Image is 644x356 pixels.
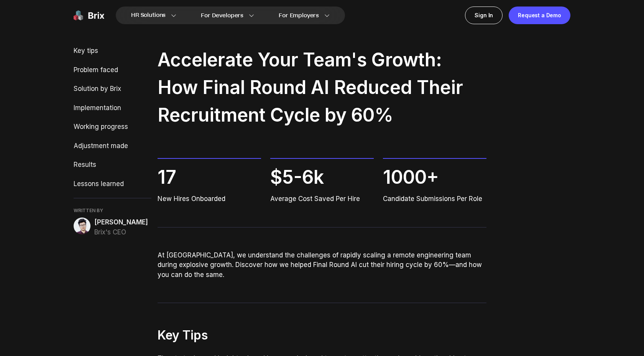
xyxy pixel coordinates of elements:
[74,141,151,151] div: Adjustment made
[131,9,166,21] span: HR Solutions
[74,84,151,94] div: Solution by Brix
[74,122,151,132] div: Working progress
[158,46,487,129] h2: Accelerate Your Team's Growth: How Final Round AI Reduced Their Recruitment Cycle by 60%
[74,103,151,113] div: Implementation
[94,227,148,237] span: Brix's CEO
[270,194,374,204] span: Average Cost Saved Per Hire
[465,7,503,24] a: Sign In
[158,251,487,280] p: At [GEOGRAPHIC_DATA], we understand the challenges of rapidly scaling a remote engineering team d...
[383,163,486,191] span: 1000+
[74,218,90,234] img: alex
[201,12,243,20] span: For Developers
[383,194,486,204] span: Candidate Submissions Per Role
[74,208,151,214] span: WRITTEN BY
[74,65,151,75] div: Problem faced
[158,163,261,191] span: 17
[158,326,487,344] h2: Key Tips
[509,7,570,24] a: Request a Demo
[74,160,151,170] div: Results
[270,163,374,191] span: $5-6k
[74,179,151,189] div: Lessons learned
[74,46,151,56] div: Key tips
[158,194,261,204] span: New Hires Onboarded
[279,12,319,20] span: For Employers
[94,218,148,227] span: [PERSON_NAME]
